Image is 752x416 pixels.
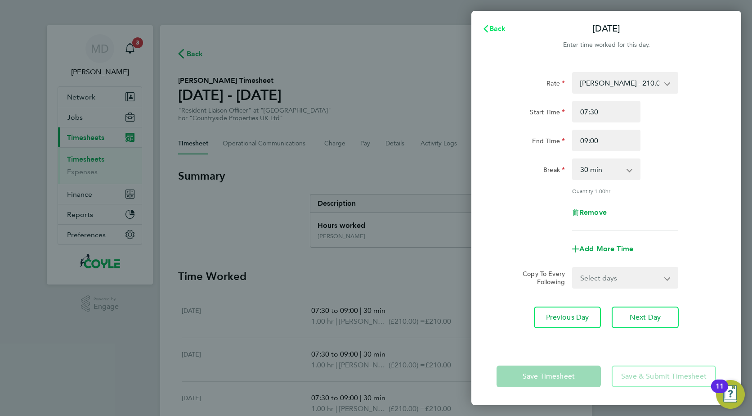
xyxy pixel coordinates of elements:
[532,137,565,148] label: End Time
[595,187,605,194] span: 1.00
[572,187,678,194] div: Quantity: hr
[572,101,640,122] input: E.g. 08:00
[630,313,661,322] span: Next Day
[716,380,745,409] button: Open Resource Center, 11 new notifications
[572,245,633,253] button: Add More Time
[530,108,565,119] label: Start Time
[572,130,640,151] input: E.g. 18:00
[534,307,601,328] button: Previous Day
[592,23,620,35] p: [DATE]
[473,20,515,38] button: Back
[572,209,607,216] button: Remove
[543,166,565,176] label: Break
[471,40,741,50] div: Enter time worked for this day.
[579,208,607,217] span: Remove
[612,307,679,328] button: Next Day
[716,386,724,398] div: 11
[515,270,565,286] label: Copy To Every Following
[546,79,565,90] label: Rate
[579,244,633,253] span: Add More Time
[546,313,589,322] span: Previous Day
[489,24,506,33] span: Back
